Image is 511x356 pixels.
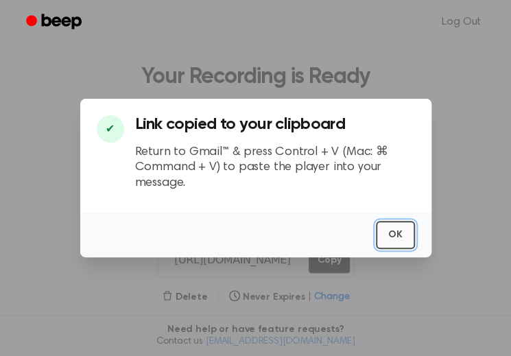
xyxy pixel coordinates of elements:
[135,115,415,134] h3: Link copied to your clipboard
[428,5,495,38] a: Log Out
[376,221,415,249] button: OK
[97,115,124,143] div: ✔
[135,145,415,191] p: Return to Gmail™ & press Control + V (Mac: ⌘ Command + V) to paste the player into your message.
[16,9,94,36] a: Beep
